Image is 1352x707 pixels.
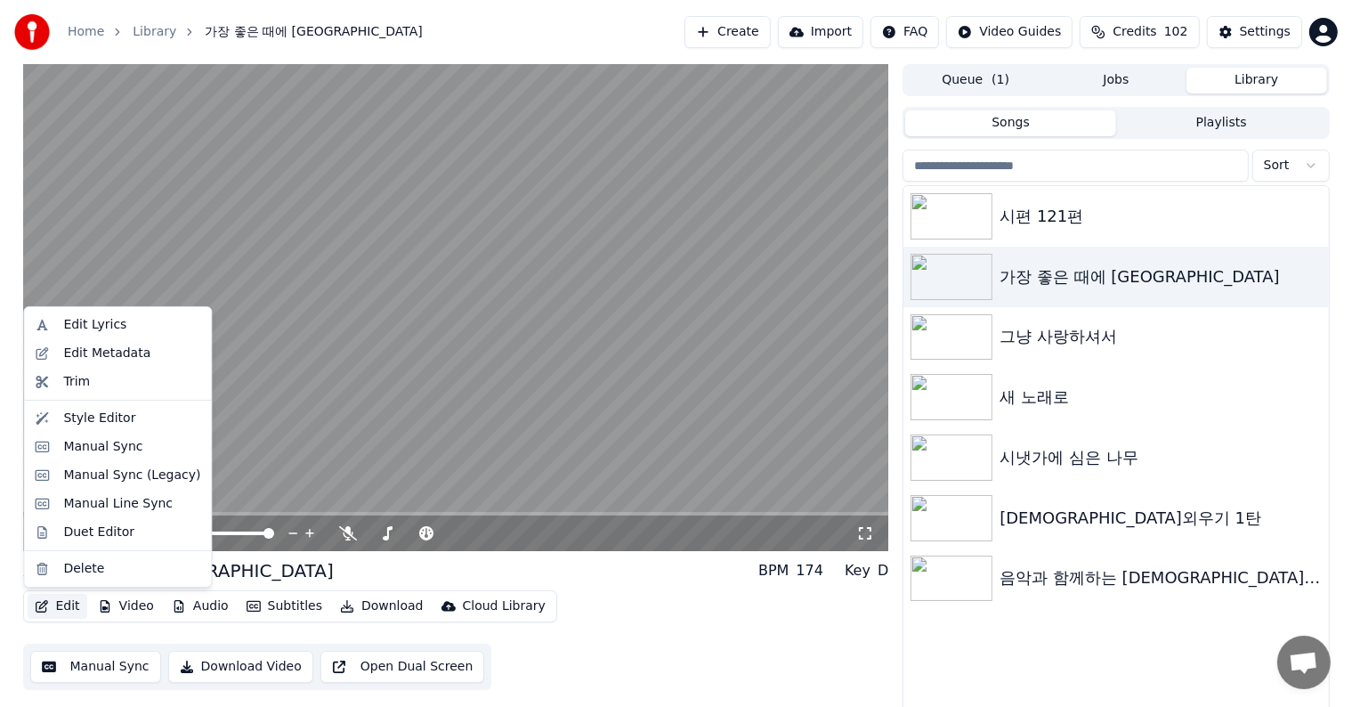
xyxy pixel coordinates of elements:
nav: breadcrumb [68,23,423,41]
div: BPM [758,560,789,581]
button: Import [778,16,863,48]
a: Library [133,23,176,41]
button: Edit [28,594,87,619]
div: Duet Editor [63,524,134,541]
button: Library [1186,68,1327,93]
img: youka [14,14,50,50]
div: Cloud Library [463,597,546,615]
div: 시냇가에 심은 나무 [1000,445,1321,470]
span: 102 [1164,23,1188,41]
div: 174 [796,560,823,581]
div: Delete [63,560,104,578]
button: FAQ [870,16,939,48]
span: Sort [1264,157,1290,175]
span: Credits [1113,23,1156,41]
div: Trim [63,373,90,391]
div: 시편 121편 [1000,204,1321,229]
button: Download Video [168,651,313,683]
div: Edit Lyrics [63,316,126,334]
div: Manual Line Sync [63,495,173,513]
button: Settings [1207,16,1302,48]
div: Settings [1240,23,1291,41]
div: Manual Sync [63,438,142,456]
button: Playlists [1116,110,1327,136]
div: [DEMOGRAPHIC_DATA]외우기 1탄 [1000,506,1321,531]
button: Open Dual Screen [320,651,485,683]
div: 새 노래로 [1000,385,1321,410]
a: Home [68,23,104,41]
div: Edit Metadata [63,345,150,362]
span: ( 1 ) [992,71,1009,89]
div: 가장 좋은 때에 [GEOGRAPHIC_DATA] [1000,264,1321,289]
button: Jobs [1046,68,1186,93]
button: Queue [905,68,1046,93]
div: D [878,560,888,581]
button: Video Guides [946,16,1073,48]
div: Key [845,560,870,581]
button: Subtitles [239,594,329,619]
div: Style Editor [63,410,135,427]
div: 그냥 사랑하셔서 [1000,324,1321,349]
div: 음악과 함께하는 [DEMOGRAPHIC_DATA]구절 암송 #2 [1000,565,1321,590]
button: Manual Sync [30,651,161,683]
button: Video [91,594,161,619]
span: 가장 좋은 때에 [GEOGRAPHIC_DATA] [205,23,423,41]
button: Create [684,16,771,48]
button: Songs [905,110,1116,136]
button: Audio [165,594,236,619]
div: Manual Sync (Legacy) [63,467,200,484]
button: Download [333,594,431,619]
a: 채팅 열기 [1277,636,1331,689]
button: Credits102 [1080,16,1199,48]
